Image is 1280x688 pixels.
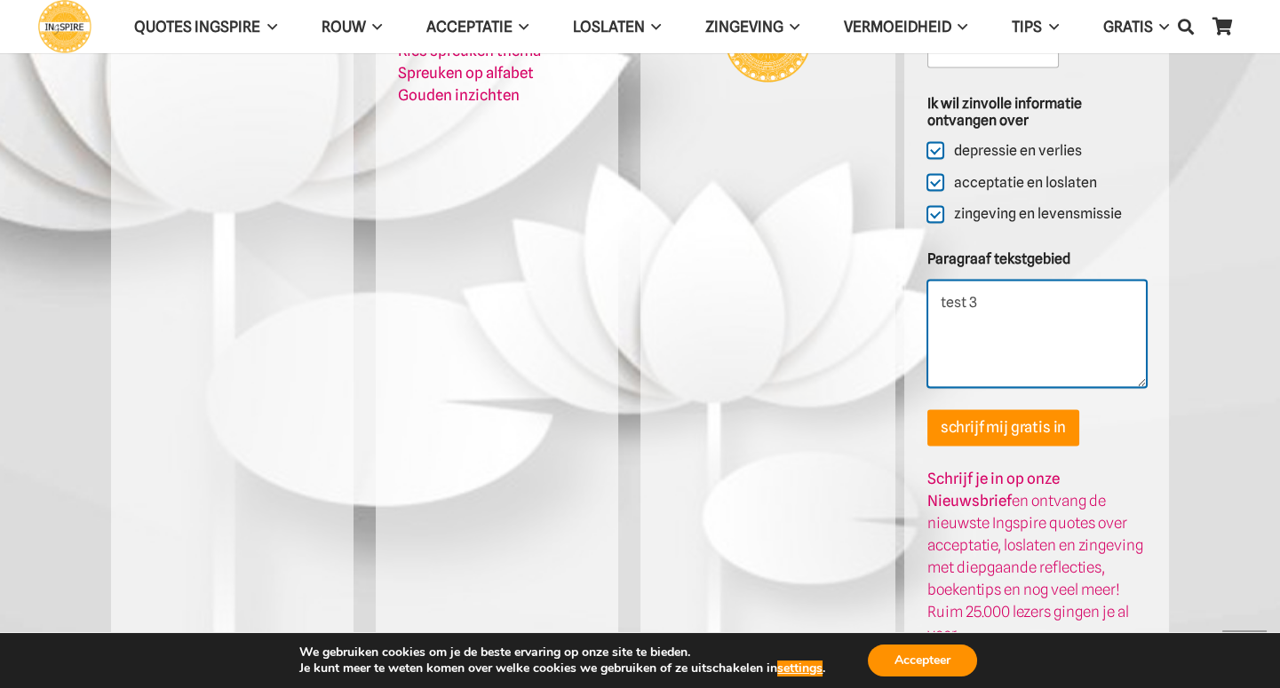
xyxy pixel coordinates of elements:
a: Zoeken [1168,4,1204,49]
p: We gebruiken cookies om je de beste ervaring op onze site te bieden. [299,645,825,660]
button: Accepteer [868,645,977,676]
label: Paragraaf tekstgebied [927,250,1147,267]
a: Terug naar top [1222,630,1267,675]
label: zingeving en levensmissie [943,205,1122,224]
span: VERMOEIDHEID [844,18,951,36]
a: Gouden inzichten [398,86,520,104]
a: Schrijf je in op onze Nieuwsbriefen ontvang de nieuwste Ingspire quotes over acceptatie, loslaten... [927,470,1143,643]
span: Loslaten [573,18,645,36]
button: schrijf mij gratis in [927,410,1079,447]
a: LoslatenLoslaten Menu [551,4,683,50]
span: VERMOEIDHEID Menu [951,4,967,49]
span: ROUW Menu [365,4,381,49]
a: ROUWROUW Menu [298,4,403,50]
legend: Ik wil zinvolle informatie ontvangen over [927,95,1147,129]
span: GRATIS [1103,18,1153,36]
span: TIPS [1012,18,1042,36]
span: QUOTES INGSPIRE Menu [260,4,276,49]
a: QUOTES INGSPIREQUOTES INGSPIRE Menu [112,4,298,50]
label: depressie en verlies [943,142,1082,161]
span: GRATIS Menu [1153,4,1169,49]
span: Acceptatie [426,18,513,36]
button: settings [777,660,823,676]
label: acceptatie en loslaten [943,174,1097,193]
strong: Schrijf je in op onze Nieuwsbrief [927,470,1060,510]
a: VERMOEIDHEIDVERMOEIDHEID Menu [822,4,990,50]
span: Acceptatie Menu [513,4,529,49]
span: Zingeving [705,18,783,36]
p: Je kunt meer te weten komen over welke cookies we gebruiken of ze uitschakelen in . [299,660,825,676]
span: TIPS Menu [1042,4,1058,49]
span: Zingeving Menu [783,4,799,49]
a: ZingevingZingeving Menu [683,4,822,50]
a: TIPSTIPS Menu [990,4,1080,50]
span: ROUW [321,18,365,36]
a: Spreuken op alfabet [398,64,534,82]
span: Loslaten Menu [645,4,661,49]
a: AcceptatieAcceptatie Menu [404,4,551,50]
a: GRATISGRATIS Menu [1081,4,1191,50]
span: QUOTES INGSPIRE [134,18,260,36]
